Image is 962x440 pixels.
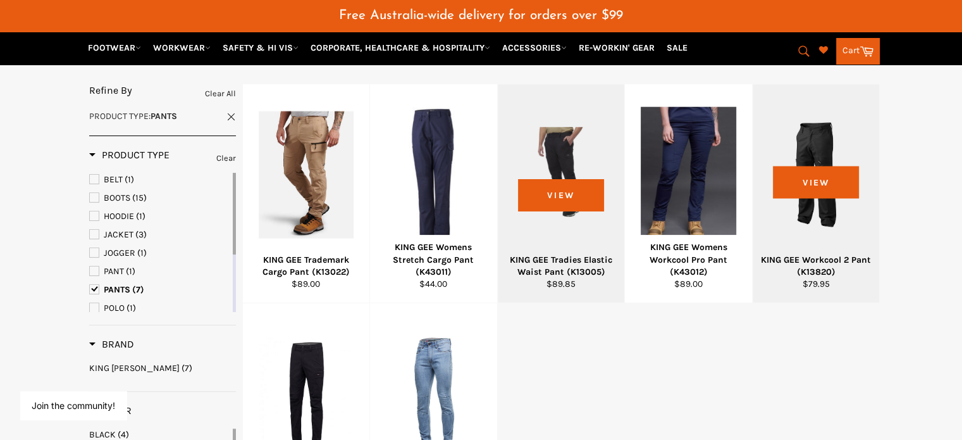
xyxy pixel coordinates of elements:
[497,37,572,59] a: ACCESSORIES
[633,241,744,278] div: KING GEE Womens Workcool Pro Pant (K43012)
[89,84,132,96] span: Refine By
[89,111,149,122] span: Product Type
[497,84,625,303] a: KING GEE Tradies Elastic Waist Pant (K13005)KING GEE Tradies Elastic Waist Pant (K13005)$89.85View
[89,301,230,315] a: POLO
[126,303,136,313] span: (1)
[104,192,130,203] span: BOOTS
[125,174,134,185] span: (1)
[136,211,145,222] span: (1)
[104,266,124,277] span: PANT
[104,229,133,240] span: JACKET
[135,229,147,240] span: (3)
[89,338,134,351] h3: Brand
[182,363,192,374] span: (7)
[89,228,230,242] a: JACKET
[752,84,880,303] a: KING GEE Workcool 2 Pant (K13820)KING GEE Workcool 2 Pant (K13820)$79.95View
[760,254,872,279] div: KING GEE Workcool 2 Pant (K13820)
[132,284,144,295] span: (7)
[662,37,693,59] a: SALE
[104,174,123,185] span: BELT
[369,84,497,303] a: KING GEE Womens Stretch Cargo Pant (K43011)KING GEE Womens Stretch Cargo Pant (K43011)$44.00
[83,37,146,59] a: FOOTWEAR
[104,211,134,222] span: HOODIE
[89,110,236,122] a: Product Type:PANTS
[151,111,177,122] strong: PANTS
[218,37,304,59] a: SAFETY & HI VIS
[118,429,129,440] span: (4)
[104,284,130,295] span: PANTS
[89,363,180,374] span: KING [PERSON_NAME]
[148,37,216,59] a: WORKWEAR
[378,241,490,278] div: KING GEE Womens Stretch Cargo Pant (K43011)
[574,37,660,59] a: RE-WORKIN' GEAR
[836,38,880,65] a: Cart
[104,248,135,258] span: JOGGER
[132,192,147,203] span: (15)
[89,429,116,440] span: BLACK
[89,191,230,205] a: BOOTS
[89,362,236,374] a: KING GEE
[89,149,170,161] h3: Product Type
[32,400,115,411] button: Join the community!
[137,248,147,258] span: (1)
[89,173,230,187] a: BELT
[250,254,362,279] div: KING GEE Trademark Cargo Pant (K13022)
[89,283,230,297] a: PANTS
[104,303,125,313] span: POLO
[216,151,236,165] a: Clear
[624,84,752,303] a: KING GEE Womens Workcool Pro Pant (K43012)KING GEE Womens Workcool Pro Pant (K43012)$89.00
[89,111,177,122] span: :
[89,246,230,260] a: JOGGER
[305,37,495,59] a: CORPORATE, HEALTHCARE & HOSPITALITY
[505,254,617,279] div: KING GEE Tradies Elastic Waist Pant (K13005)
[126,266,135,277] span: (1)
[339,9,623,22] span: Free Australia-wide delivery for orders over $99
[89,265,230,279] a: PANT
[242,84,370,303] a: KING GEE Trademark Cargo Pant (K13022)KING GEE Trademark Cargo Pant (K13022)$89.00
[89,210,230,223] a: HOODIE
[205,87,236,101] a: Clear All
